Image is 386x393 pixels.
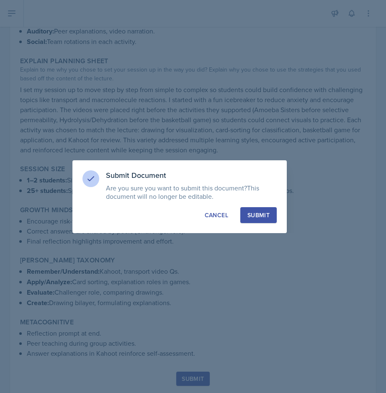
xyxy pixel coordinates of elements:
[106,183,259,201] span: This document will no longer be editable.
[240,207,277,223] button: Submit
[247,211,270,219] div: Submit
[198,207,235,223] button: Cancel
[205,211,228,219] div: Cancel
[106,170,277,180] h3: Submit Document
[106,184,277,200] p: Are you sure you want to submit this document?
